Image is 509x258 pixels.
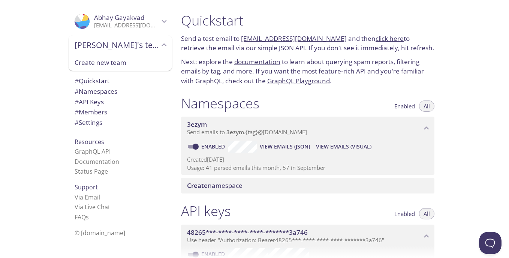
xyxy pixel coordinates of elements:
div: Abhay Gayakvad [69,9,172,34]
a: Via Live Chat [75,203,110,211]
div: Abhay's team [69,35,172,55]
button: All [419,208,434,219]
div: Create new team [69,55,172,71]
h1: Quickstart [181,12,434,29]
span: © [DOMAIN_NAME] [75,229,125,237]
p: Send a test email to and then to retrieve the email via our simple JSON API. If you don't see it ... [181,34,434,53]
span: # [75,87,79,96]
a: Enabled [200,143,228,150]
a: GraphQL Playground [267,76,330,85]
div: 3ezym namespace [181,117,434,140]
div: Quickstart [69,76,172,86]
span: # [75,108,79,116]
a: Documentation [75,157,119,166]
span: 3ezym [187,120,207,129]
button: View Emails (JSON) [257,141,313,153]
a: documentation [234,57,280,66]
span: Abhay Gayakvad [94,13,144,22]
a: Status Page [75,167,108,175]
div: Namespaces [69,86,172,97]
p: Next: explore the to learn about querying spam reports, filtering emails by tag, and more. If you... [181,57,434,86]
span: Support [75,183,98,191]
h1: Namespaces [181,95,259,112]
h1: API keys [181,202,231,219]
div: Members [69,107,172,117]
a: FAQ [75,213,89,221]
div: API Keys [69,97,172,107]
span: Create [187,181,208,190]
span: Create new team [75,58,166,67]
iframe: Help Scout Beacon - Open [479,232,502,254]
span: # [75,118,79,127]
span: Quickstart [75,76,109,85]
span: # [75,76,79,85]
button: View Emails (Visual) [313,141,374,153]
div: Create namespace [181,178,434,193]
span: [PERSON_NAME]'s team [75,40,159,50]
span: s [86,213,89,221]
p: [EMAIL_ADDRESS][DOMAIN_NAME] [94,22,159,29]
p: Usage: 41 parsed emails this month, 57 in September [187,164,428,172]
div: Team Settings [69,117,172,128]
span: # [75,97,79,106]
span: namespace [187,181,243,190]
span: 3ezym [226,128,244,136]
span: View Emails (JSON) [260,142,310,151]
span: Members [75,108,107,116]
span: Namespaces [75,87,117,96]
span: Settings [75,118,102,127]
span: API Keys [75,97,104,106]
button: Enabled [390,100,419,112]
a: GraphQL API [75,147,111,156]
button: All [419,100,434,112]
p: Created [DATE] [187,156,428,163]
a: Via Email [75,193,100,201]
a: [EMAIL_ADDRESS][DOMAIN_NAME] [241,34,347,43]
span: View Emails (Visual) [316,142,371,151]
button: Enabled [390,208,419,219]
a: click here [376,34,404,43]
span: Resources [75,138,104,146]
span: Send emails to . {tag} @[DOMAIN_NAME] [187,128,307,136]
